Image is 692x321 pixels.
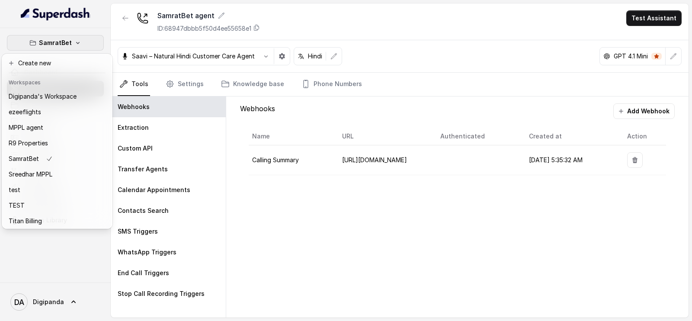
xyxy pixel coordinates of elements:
p: TEST [9,200,25,211]
button: Create new [3,55,111,71]
p: SamratBet [9,154,39,164]
div: SamratBet [2,54,112,229]
p: MPPL agent [9,122,43,133]
p: R9 Properties [9,138,48,148]
p: test [9,185,20,195]
p: SamratBet [39,38,72,48]
p: Digipanda's Workspace [9,91,77,102]
button: SamratBet [7,35,104,51]
header: Workspaces [3,75,111,89]
p: Titan Billing [9,216,42,226]
p: ezeeflights [9,107,41,117]
p: Sreedhar MPPL [9,169,52,180]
